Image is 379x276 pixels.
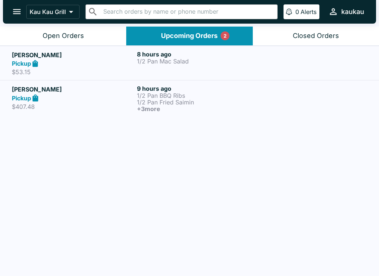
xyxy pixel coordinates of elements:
p: $407.48 [12,103,134,110]
h5: [PERSON_NAME] [12,85,134,94]
strong: Pickup [12,94,31,102]
p: Kau Kau Grill [30,8,66,15]
button: kaukau [325,4,367,20]
input: Search orders by name or phone number [101,7,274,17]
strong: Pickup [12,60,31,67]
p: 2 [224,32,227,39]
button: open drawer [7,2,26,21]
p: 1/2 Pan BBQ Ribs [137,92,259,99]
div: Closed Orders [293,32,339,40]
div: kaukau [341,7,364,16]
p: 1/2 Pan Mac Salad [137,58,259,65]
h6: 8 hours ago [137,51,259,58]
p: 1/2 Pan Fried Saimin [137,99,259,106]
h5: [PERSON_NAME] [12,51,134,59]
p: $53.15 [12,68,134,76]
h6: 9 hours ago [137,85,259,92]
button: Kau Kau Grill [26,5,80,19]
div: Upcoming Orders [161,32,218,40]
div: Open Orders [43,32,84,40]
p: 0 [295,8,299,15]
p: Alerts [301,8,316,15]
h6: + 3 more [137,106,259,112]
